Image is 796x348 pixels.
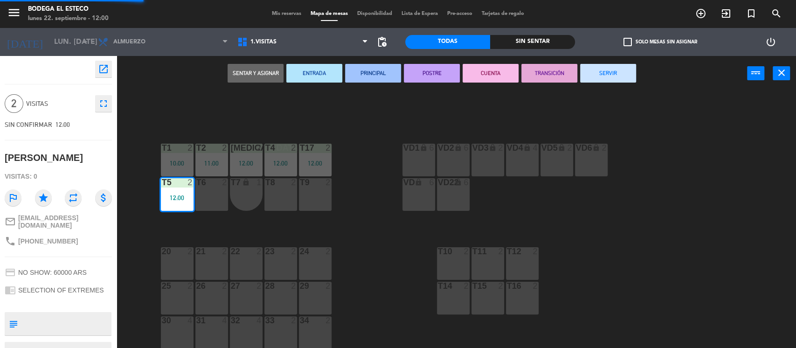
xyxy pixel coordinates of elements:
[771,8,782,19] i: search
[533,282,538,290] div: 2
[429,178,435,187] div: 6
[720,8,732,19] i: exit_to_app
[325,316,331,325] div: 2
[498,282,504,290] div: 2
[533,144,538,152] div: 4
[26,98,90,109] span: VISITAS
[230,160,263,167] div: 12:00
[265,247,266,256] div: 23
[250,39,277,45] span: 1.VISITAS
[7,6,21,20] i: menu
[345,64,401,83] button: PRINCIPAL
[18,269,87,276] span: NO SHOW: 60000 ARS
[477,11,529,16] span: Tarjetas de regalo
[403,178,404,187] div: VD
[325,247,331,256] div: 2
[256,178,262,187] div: 1
[265,316,266,325] div: 33
[228,64,284,83] button: Sentar y Asignar
[5,189,21,206] i: outlined_flag
[291,282,297,290] div: 2
[35,189,52,206] i: star
[299,160,332,167] div: 12:00
[521,64,577,83] button: TRANSICIÓN
[405,35,490,49] div: Todas
[222,316,228,325] div: 4
[264,160,297,167] div: 12:00
[291,178,297,187] div: 2
[196,282,197,290] div: 26
[472,247,473,256] div: T11
[267,11,306,16] span: Mis reservas
[695,8,706,19] i: add_circle_outline
[113,39,145,45] span: Almuerzo
[498,247,504,256] div: 2
[5,150,83,166] div: [PERSON_NAME]
[265,178,266,187] div: T8
[750,67,761,78] i: power_input
[18,214,112,229] span: [EMAIL_ADDRESS][DOMAIN_NAME]
[187,316,193,325] div: 4
[523,144,531,152] i: lock
[541,144,542,152] div: VD5
[420,144,428,152] i: lock
[353,11,397,16] span: Disponibilidad
[746,8,757,19] i: turned_in_not
[222,178,228,187] div: 2
[18,237,78,245] span: [PHONE_NUMBER]
[256,247,262,256] div: 2
[5,285,16,296] i: chrome_reader_mode
[580,64,636,83] button: SERVIR
[415,178,422,186] i: lock
[265,282,266,290] div: 28
[195,160,228,167] div: 11:00
[291,247,297,256] div: 2
[472,144,473,152] div: VD3
[5,94,23,113] span: 2
[65,189,82,206] i: repeat
[403,144,404,152] div: VD1
[222,282,228,290] div: 2
[498,144,504,152] div: 2
[443,11,477,16] span: Pre-acceso
[404,64,460,83] button: POSTRE
[5,236,16,247] i: phone
[161,160,194,167] div: 10:00
[5,267,16,278] i: credit_card
[773,66,790,80] button: close
[55,121,70,128] span: 12:00
[325,144,331,152] div: 2
[567,144,573,152] div: 2
[397,11,443,16] span: Lista de Espera
[291,316,297,325] div: 2
[28,5,109,14] div: Bodega El Esteco
[187,282,193,290] div: 2
[95,189,112,206] i: attach_money
[464,282,469,290] div: 2
[463,64,519,83] button: CUENTA
[602,144,607,152] div: 2
[196,247,197,256] div: 21
[80,36,91,48] i: arrow_drop_down
[464,247,469,256] div: 2
[464,178,469,187] div: 6
[325,178,331,187] div: 2
[5,168,112,185] div: Visitas: 0
[747,66,764,80] button: power_input
[28,14,109,23] div: lunes 22. septiembre - 12:00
